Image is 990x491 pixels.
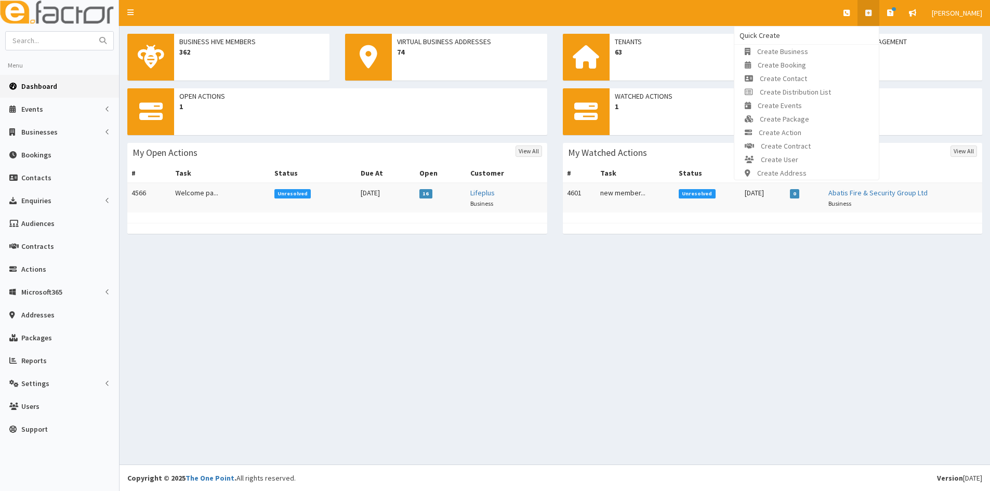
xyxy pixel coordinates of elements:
[21,287,62,297] span: Microsoft365
[21,196,51,205] span: Enquiries
[757,168,807,178] span: Create Address
[21,379,49,388] span: Settings
[419,189,432,198] span: 16
[21,82,57,91] span: Dashboard
[171,183,270,213] td: Welcome pa...
[734,85,879,99] a: Create Distribution List
[21,219,55,228] span: Audiences
[734,45,879,58] a: Create Business
[741,183,786,213] td: [DATE]
[951,145,977,157] a: View All
[21,424,48,434] span: Support
[757,47,808,56] span: Create Business
[470,188,495,197] a: Lifeplus
[937,473,982,483] div: [DATE]
[734,99,879,112] a: Create Events
[270,164,357,183] th: Status
[120,465,990,491] footer: All rights reserved.
[274,189,311,198] span: Unresolved
[179,101,542,112] span: 1
[516,145,542,157] a: View All
[828,188,928,197] a: Abatis Fire & Security Group Ltd
[21,310,55,320] span: Addresses
[415,164,466,183] th: Open
[679,189,716,198] span: Unresolved
[615,36,760,47] span: Tenants
[563,164,597,183] th: #
[824,164,982,183] th: Customer
[133,148,197,157] h3: My Open Actions
[21,402,39,411] span: Users
[758,60,806,70] span: Create Booking
[470,200,493,207] small: Business
[357,164,415,183] th: Due At
[734,26,879,45] li: Quick Create
[179,36,324,47] span: Business Hive Members
[615,47,760,57] span: 63
[397,36,542,47] span: Virtual Business Addresses
[734,139,879,153] a: Create Contract
[937,473,963,483] b: Version
[179,91,542,101] span: Open Actions
[127,183,171,213] td: 4566
[563,183,597,213] td: 4601
[760,87,831,97] span: Create Distribution List
[760,114,809,124] span: Create Package
[734,112,879,126] a: Create Package
[357,183,415,213] td: [DATE]
[596,164,675,183] th: Task
[21,242,54,251] span: Contracts
[932,8,982,18] span: [PERSON_NAME]
[21,104,43,114] span: Events
[466,164,547,183] th: Customer
[734,58,879,72] a: Create Booking
[759,128,801,137] span: Create Action
[21,333,52,342] span: Packages
[734,153,879,166] a: Create User
[21,264,46,274] span: Actions
[596,183,675,213] td: new member...
[615,101,978,112] span: 1
[761,141,811,151] span: Create Contract
[761,155,798,164] span: Create User
[790,189,800,198] span: 0
[397,47,542,57] span: 74
[21,150,51,160] span: Bookings
[734,126,879,139] a: Create Action
[734,166,879,180] a: Create Address
[568,148,647,157] h3: My Watched Actions
[21,127,58,137] span: Businesses
[760,74,807,83] span: Create Contact
[832,36,977,47] span: Facilities Management
[127,473,236,483] strong: Copyright © 2025 .
[828,200,851,207] small: Business
[171,164,270,183] th: Task
[832,47,977,57] span: 3
[6,32,93,50] input: Search...
[21,356,47,365] span: Reports
[21,173,51,182] span: Contacts
[615,91,978,101] span: Watched Actions
[734,72,879,85] a: Create Contact
[758,101,802,110] span: Create Events
[675,164,741,183] th: Status
[186,473,234,483] a: The One Point
[127,164,171,183] th: #
[179,47,324,57] span: 362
